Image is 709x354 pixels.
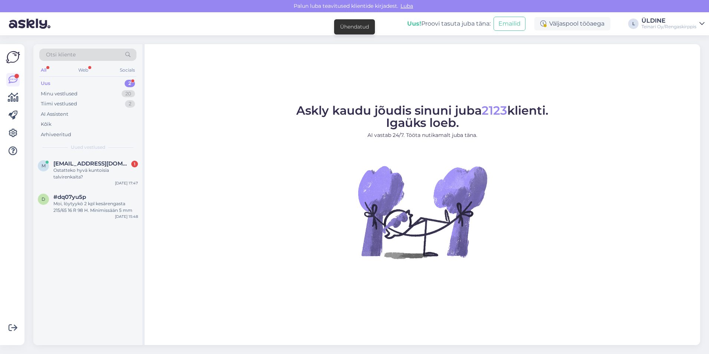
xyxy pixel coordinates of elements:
[642,18,705,30] a: ÜLDINETeinari Oy/Rengaskirppis
[41,131,71,138] div: Arhiveeritud
[482,103,507,118] span: 2123
[115,180,138,186] div: [DATE] 17:47
[41,80,50,87] div: Uus
[53,200,138,214] div: Moi, löytyykö 2 kpl kesärengasta 215/65 16 R 98 H. Minimissään 5 mm
[296,103,548,130] span: Askly kaudu jõudis sinuni juba klienti. Igaüks loeb.
[39,65,48,75] div: All
[53,160,131,167] span: mustafayaqubi177@gmail.com
[53,167,138,180] div: Ostatteko hyvä kuntoisia talvirenkaita?
[115,214,138,219] div: [DATE] 15:48
[356,145,489,279] img: No Chat active
[77,65,90,75] div: Web
[131,161,138,167] div: 1
[53,194,86,200] span: #dq07yu5p
[118,65,136,75] div: Socials
[41,90,78,98] div: Minu vestlused
[6,50,20,64] img: Askly Logo
[41,111,68,118] div: AI Assistent
[41,121,52,128] div: Kõik
[628,19,639,29] div: L
[494,17,525,31] button: Emailid
[41,100,77,108] div: Tiimi vestlused
[42,163,46,168] span: m
[642,24,696,30] div: Teinari Oy/Rengaskirppis
[398,3,415,9] span: Luba
[642,18,696,24] div: ÜLDINE
[42,196,45,202] span: d
[534,17,610,30] div: Väljaspool tööaega
[46,51,76,59] span: Otsi kliente
[296,131,548,139] p: AI vastab 24/7. Tööta nutikamalt juba täna.
[71,144,105,151] span: Uued vestlused
[125,80,135,87] div: 2
[407,19,491,28] div: Proovi tasuta juba täna:
[407,20,421,27] b: Uus!
[122,90,135,98] div: 20
[125,100,135,108] div: 2
[340,23,369,31] div: Ühendatud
